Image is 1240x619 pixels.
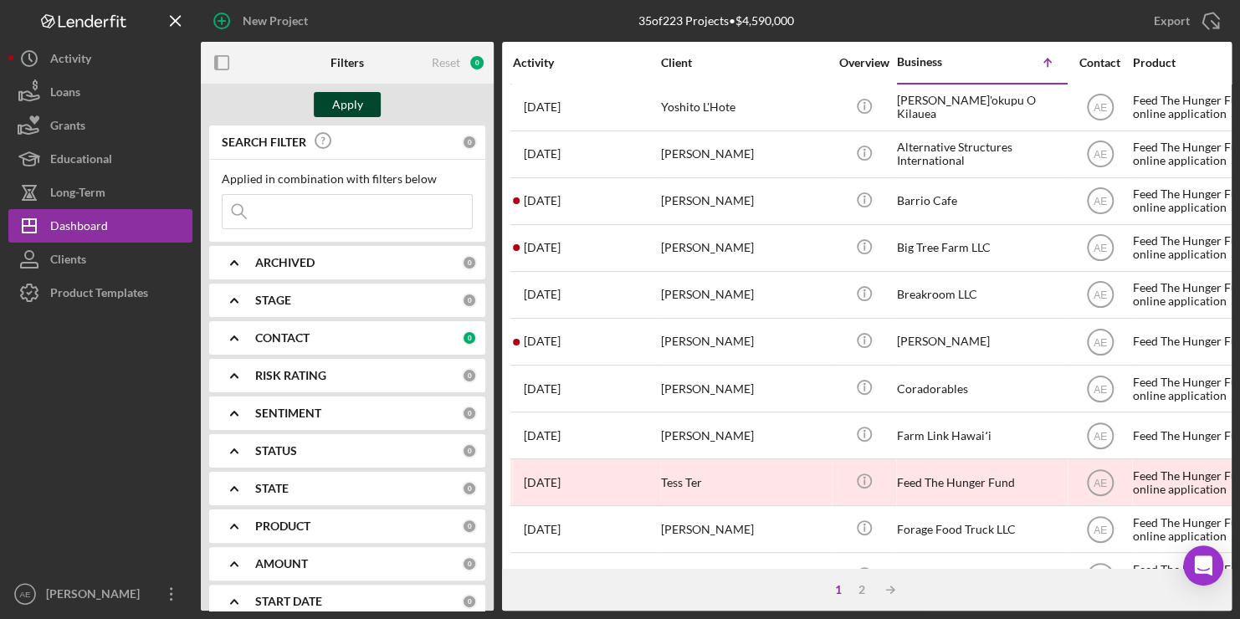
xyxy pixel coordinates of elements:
[50,176,105,213] div: Long-Term
[1093,289,1106,301] text: AE
[661,226,828,270] div: [PERSON_NAME]
[8,109,192,142] button: Grants
[462,330,477,345] div: 0
[524,241,561,254] time: 2024-10-11 21:59
[8,42,192,75] button: Activity
[661,460,828,504] div: Tess Ter
[255,557,308,570] b: AMOUNT
[897,179,1064,223] div: Barrio Cafe
[462,481,477,496] div: 0
[255,369,326,382] b: RISK RATING
[897,460,1064,504] div: Feed The Hunger Fund
[462,594,477,609] div: 0
[8,209,192,243] button: Dashboard
[255,444,297,458] b: STATUS
[897,413,1064,458] div: Farm Link Hawaiʻi
[1093,102,1106,114] text: AE
[897,320,1064,364] div: [PERSON_NAME]
[255,407,321,420] b: SENTIMENT
[330,56,364,69] b: Filters
[524,476,561,489] time: 2024-04-01 19:05
[661,179,828,223] div: [PERSON_NAME]
[432,56,460,69] div: Reset
[1137,4,1232,38] button: Export
[897,366,1064,411] div: Coradorables
[50,276,148,314] div: Product Templates
[255,294,291,307] b: STAGE
[661,320,828,364] div: [PERSON_NAME]
[462,368,477,383] div: 0
[1093,430,1106,442] text: AE
[897,85,1064,130] div: [PERSON_NAME]'okupu O Kilauea
[255,331,310,345] b: CONTACT
[827,583,850,596] div: 1
[462,519,477,534] div: 0
[524,335,561,348] time: 2022-06-28 18:22
[462,443,477,458] div: 0
[314,92,381,117] button: Apply
[524,429,561,443] time: 2024-09-06 16:14
[850,583,874,596] div: 2
[1093,243,1106,254] text: AE
[1093,336,1106,348] text: AE
[8,276,192,309] button: Product Templates
[524,523,561,536] time: 2024-04-16 04:15
[661,507,828,551] div: [PERSON_NAME]
[462,556,477,571] div: 0
[833,56,895,69] div: Overview
[462,293,477,308] div: 0
[201,4,325,38] button: New Project
[8,75,192,109] a: Loans
[1183,545,1223,586] div: Open Intercom Messenger
[524,288,561,301] time: 2024-04-04 04:40
[462,406,477,421] div: 0
[524,382,561,396] time: 2023-09-01 01:59
[1093,149,1106,161] text: AE
[255,595,322,608] b: START DATE
[513,56,659,69] div: Activity
[524,194,561,207] time: 2023-10-23 21:14
[1068,56,1131,69] div: Contact
[8,577,192,611] button: AE[PERSON_NAME]
[897,507,1064,551] div: Forage Food Truck LLC
[50,75,80,113] div: Loans
[8,176,192,209] button: Long-Term
[897,273,1064,317] div: Breakroom LLC
[332,92,363,117] div: Apply
[1154,4,1190,38] div: Export
[462,255,477,270] div: 0
[661,132,828,176] div: [PERSON_NAME]
[661,85,828,130] div: Yoshito L'Hote
[50,209,108,247] div: Dashboard
[255,256,315,269] b: ARCHIVED
[1093,383,1106,395] text: AE
[1093,524,1106,535] text: AE
[20,590,31,599] text: AE
[42,577,151,615] div: [PERSON_NAME]
[661,273,828,317] div: [PERSON_NAME]
[524,100,561,114] time: 2025-08-20 15:42
[661,366,828,411] div: [PERSON_NAME]
[524,147,561,161] time: 2025-04-30 18:21
[469,54,485,71] div: 0
[661,554,828,598] div: [PERSON_NAME]
[222,172,473,186] div: Applied in combination with filters below
[50,142,112,180] div: Educational
[8,142,192,176] button: Educational
[897,132,1064,176] div: Alternative Structures International
[8,243,192,276] button: Clients
[50,243,86,280] div: Clients
[255,482,289,495] b: STATE
[1093,477,1106,489] text: AE
[897,226,1064,270] div: Big Tree Farm LLC
[661,56,828,69] div: Client
[50,42,91,79] div: Activity
[50,109,85,146] div: Grants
